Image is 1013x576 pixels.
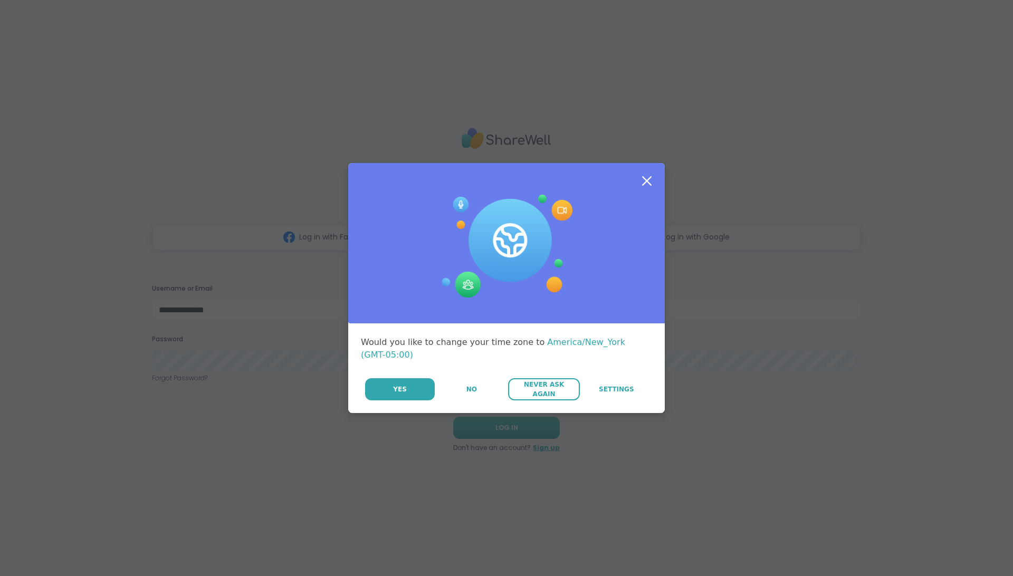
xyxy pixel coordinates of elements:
button: Never Ask Again [508,378,579,400]
span: Never Ask Again [513,380,574,399]
img: Session Experience [441,195,572,298]
div: Would you like to change your time zone to [361,336,652,361]
span: No [466,385,477,394]
span: Yes [393,385,407,394]
a: Settings [581,378,652,400]
span: America/New_York (GMT-05:00) [361,337,625,360]
button: No [436,378,507,400]
span: Settings [599,385,634,394]
button: Yes [365,378,435,400]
